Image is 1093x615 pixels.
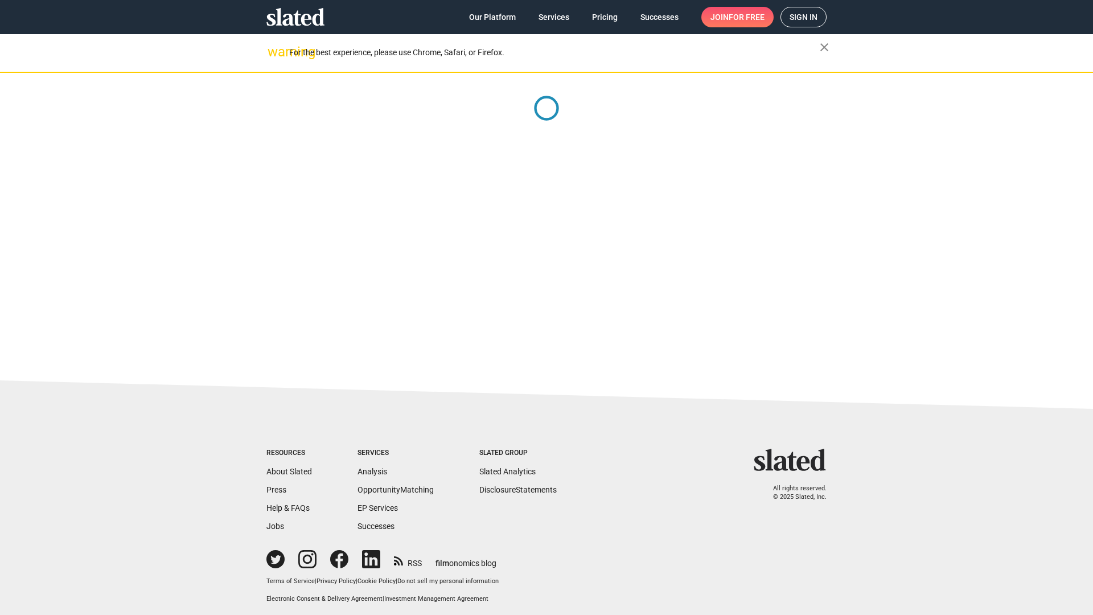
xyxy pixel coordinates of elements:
[356,577,358,585] span: |
[266,467,312,476] a: About Slated
[710,7,765,27] span: Join
[469,7,516,27] span: Our Platform
[729,7,765,27] span: for free
[358,522,395,531] a: Successes
[315,577,317,585] span: |
[640,7,679,27] span: Successes
[435,559,449,568] span: film
[358,449,434,458] div: Services
[479,449,557,458] div: Slated Group
[358,577,396,585] a: Cookie Policy
[266,503,310,512] a: Help & FAQs
[289,45,820,60] div: For the best experience, please use Chrome, Safari, or Firefox.
[358,485,434,494] a: OpportunityMatching
[761,485,827,501] p: All rights reserved. © 2025 Slated, Inc.
[394,551,422,569] a: RSS
[397,577,499,586] button: Do not sell my personal information
[358,503,398,512] a: EP Services
[266,522,284,531] a: Jobs
[631,7,688,27] a: Successes
[384,595,488,602] a: Investment Management Agreement
[479,485,557,494] a: DisclosureStatements
[383,595,384,602] span: |
[268,45,281,59] mat-icon: warning
[583,7,627,27] a: Pricing
[266,595,383,602] a: Electronic Consent & Delivery Agreement
[266,449,312,458] div: Resources
[479,467,536,476] a: Slated Analytics
[701,7,774,27] a: Joinfor free
[529,7,578,27] a: Services
[539,7,569,27] span: Services
[780,7,827,27] a: Sign in
[358,467,387,476] a: Analysis
[317,577,356,585] a: Privacy Policy
[266,485,286,494] a: Press
[790,7,817,27] span: Sign in
[396,577,397,585] span: |
[460,7,525,27] a: Our Platform
[435,549,496,569] a: filmonomics blog
[817,40,831,54] mat-icon: close
[266,577,315,585] a: Terms of Service
[592,7,618,27] span: Pricing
